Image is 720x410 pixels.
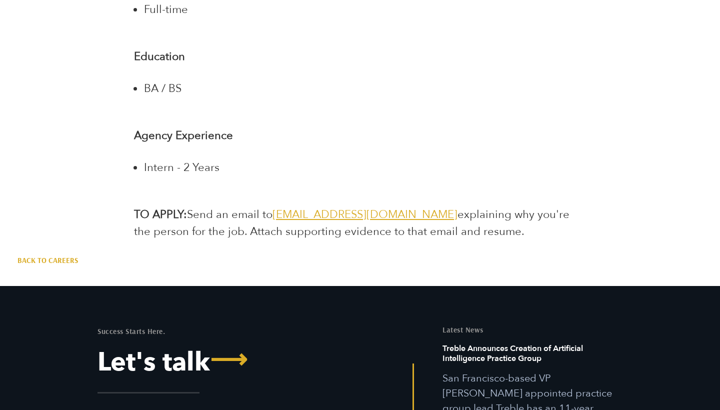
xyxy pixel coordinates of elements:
[134,49,185,64] strong: Education
[97,349,352,375] a: Let's Talk
[187,207,272,222] span: Send an email to
[144,1,585,18] li: Full-time
[144,80,585,97] li: BA / BS
[134,207,187,222] b: TO APPLY:
[144,159,585,176] li: Intern - 2 Years
[442,326,622,333] h5: Latest News
[442,343,622,371] h6: Treble Announces Creation of Artificial Intelligence Practice Group
[272,207,457,222] a: [EMAIL_ADDRESS][DOMAIN_NAME]
[97,326,165,336] mark: Success Starts Here.
[134,128,233,143] strong: Agency Experience
[17,255,78,265] a: Back to Careers
[210,347,247,373] span: ⟶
